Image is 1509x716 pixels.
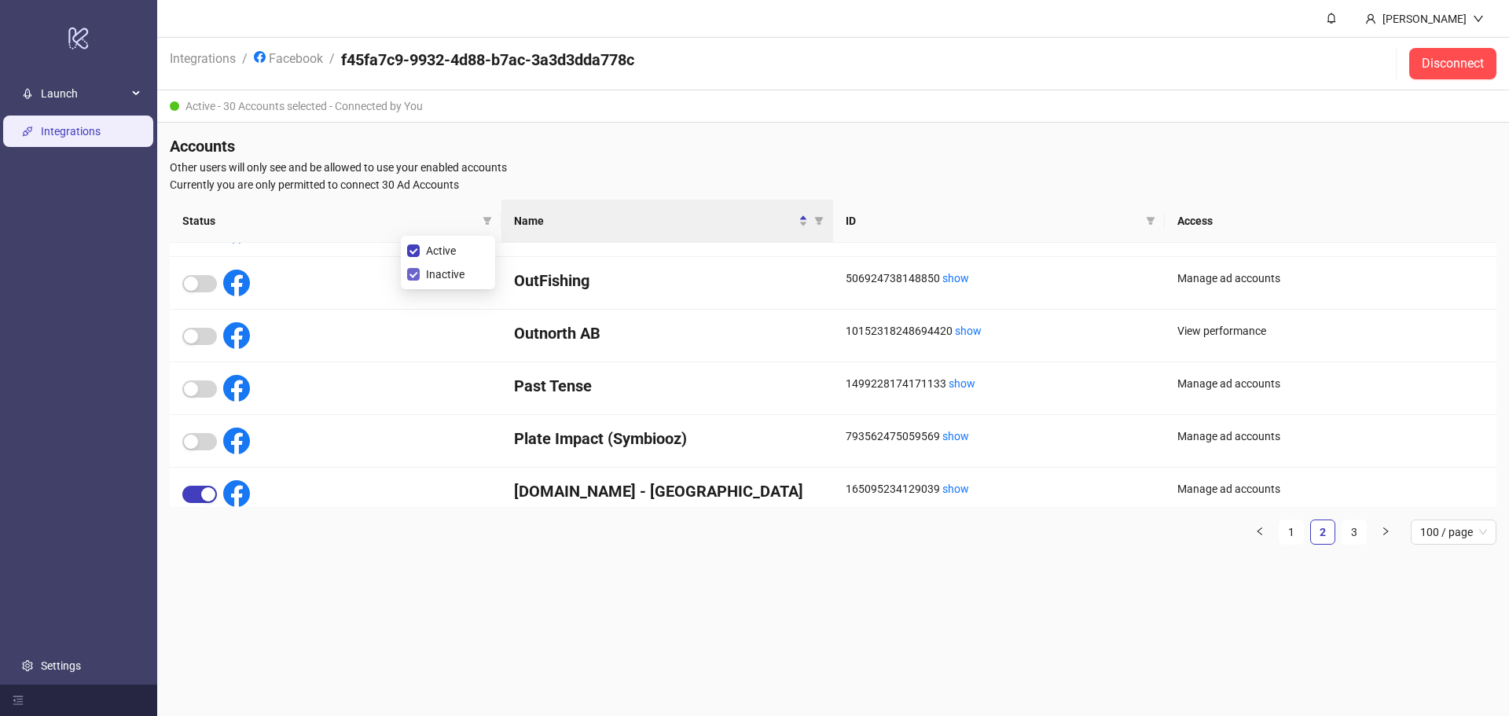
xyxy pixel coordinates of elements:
th: Name [501,200,833,243]
button: right [1373,520,1398,545]
h4: Plate Impact (Symbiooz) [514,428,821,450]
span: filter [1146,216,1155,226]
li: 3 [1342,520,1367,545]
a: show [955,325,982,337]
span: ID [846,212,1140,229]
li: / [242,49,248,79]
span: 100 / page [1420,520,1487,544]
span: filter [814,216,824,226]
h4: [DOMAIN_NAME] - [GEOGRAPHIC_DATA] [514,480,821,502]
span: left [1255,527,1265,536]
a: show [949,377,975,390]
span: filter [811,209,827,233]
span: bell [1326,13,1337,24]
h4: Outnorth AB [514,322,821,344]
a: Integrations [41,125,101,138]
a: 2 [1311,520,1335,544]
div: [PERSON_NAME] [1376,10,1473,28]
div: View performance [1177,322,1484,340]
span: Status [182,212,476,229]
span: Other users will only see and be allowed to use your enabled accounts [170,159,1496,176]
h4: f45fa7c9-9932-4d88-b7ac-3a3d3dda778c [341,49,634,71]
h4: Accounts [170,135,1496,157]
a: 1 [1280,520,1303,544]
div: Manage ad accounts [1177,480,1484,498]
div: Manage ad accounts [1177,428,1484,445]
li: 1 [1279,520,1304,545]
li: / [329,49,335,79]
button: left [1247,520,1272,545]
span: filter [483,216,492,226]
div: 1499228174171133 [846,375,1152,392]
h4: Past Tense [514,375,821,397]
span: Currently you are only permitted to connect 30 Ad Accounts [170,176,1496,193]
button: Disconnect [1409,48,1496,79]
a: Integrations [167,49,239,66]
span: right [1381,527,1390,536]
div: 506924738148850 [846,270,1152,287]
h4: OutFishing [514,270,821,292]
li: Previous Page [1247,520,1272,545]
li: 2 [1310,520,1335,545]
div: 165095234129039 [846,480,1152,498]
span: Active [420,242,462,259]
span: Name [514,212,795,229]
th: Access [1165,200,1496,243]
div: Active - 30 Accounts selected - Connected by You [157,90,1509,123]
div: Manage ad accounts [1177,270,1484,287]
div: 793562475059569 [846,428,1152,445]
div: 10152318248694420 [846,322,1152,340]
span: rocket [22,88,33,99]
a: Settings [41,659,81,672]
span: filter [1143,209,1158,233]
div: Manage ad accounts [1177,375,1484,392]
a: 3 [1342,520,1366,544]
li: Next Page [1373,520,1398,545]
span: filter [479,209,495,233]
span: Disconnect [1422,57,1484,71]
div: Page Size [1411,520,1496,545]
a: show [942,483,969,495]
a: show [942,430,969,442]
span: user [1365,13,1376,24]
span: down [1473,13,1484,24]
span: Launch [41,78,127,109]
a: show [942,272,969,285]
a: Facebook [251,49,326,66]
span: menu-fold [13,695,24,706]
span: Inactive [420,266,471,283]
